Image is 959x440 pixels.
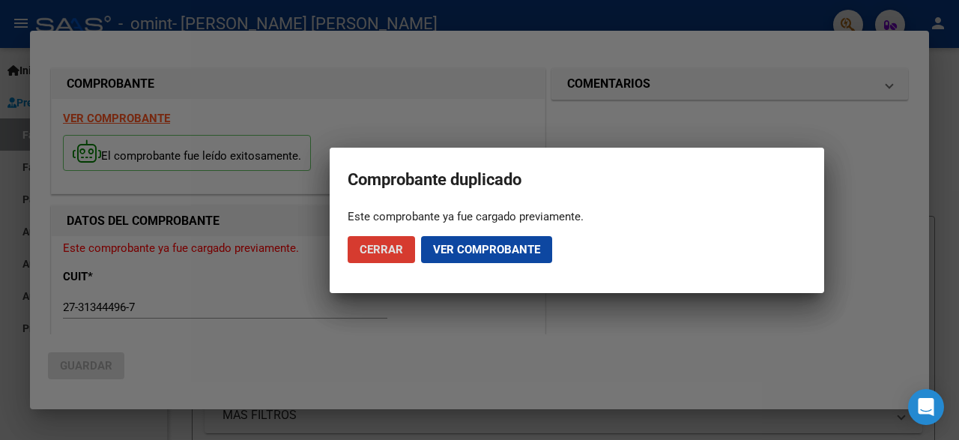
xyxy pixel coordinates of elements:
[348,236,415,263] button: Cerrar
[421,236,552,263] button: Ver comprobante
[348,166,806,194] h2: Comprobante duplicado
[908,389,944,425] div: Open Intercom Messenger
[348,209,806,224] div: Este comprobante ya fue cargado previamente.
[360,243,403,256] span: Cerrar
[433,243,540,256] span: Ver comprobante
